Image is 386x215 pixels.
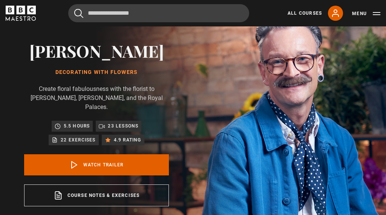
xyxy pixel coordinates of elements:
[24,84,169,112] p: Create floral fabulousness with the florist to [PERSON_NAME], [PERSON_NAME], and the Royal Palaces.
[288,10,322,17] a: All Courses
[68,4,249,22] input: Search
[74,9,83,18] button: Submit the search query
[352,10,380,17] button: Toggle navigation
[24,69,169,75] h1: Decorating With Flowers
[6,6,36,21] svg: BBC Maestro
[61,136,95,144] p: 22 exercises
[24,41,169,60] h2: [PERSON_NAME]
[24,154,169,175] a: Watch Trailer
[64,122,90,130] p: 5.5 hours
[114,136,141,144] p: 4.9 rating
[24,184,169,206] a: Course notes & exercises
[108,122,138,130] p: 23 lessons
